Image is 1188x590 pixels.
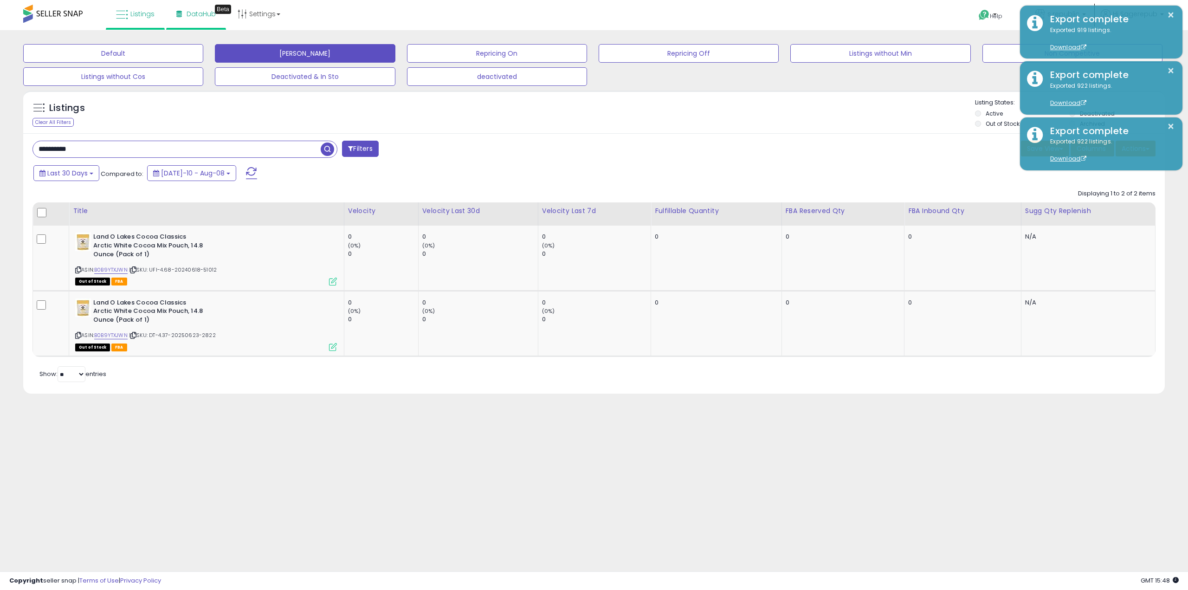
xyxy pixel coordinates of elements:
[32,118,74,127] div: Clear All Filters
[1167,65,1175,77] button: ×
[1043,68,1175,82] div: Export complete
[1043,13,1175,26] div: Export complete
[348,307,361,315] small: (0%)
[101,169,143,178] span: Compared to:
[790,44,970,63] button: Listings without Min
[75,298,337,350] div: ASIN:
[422,307,435,315] small: (0%)
[982,44,1162,63] button: Non Competitive
[542,250,651,258] div: 0
[908,233,1014,241] div: 0
[49,102,85,115] h5: Listings
[908,298,1014,307] div: 0
[161,169,225,178] span: [DATE]-10 - Aug-08
[348,315,418,324] div: 0
[1025,206,1151,216] div: Sugg Qty Replenish
[422,233,538,241] div: 0
[1167,9,1175,21] button: ×
[75,233,91,251] img: 41paUoTq1bL._SL40_.jpg
[1167,121,1175,132] button: ×
[422,298,538,307] div: 0
[93,233,206,261] b: Land O Lakes Cocoa Classics Arctic White Cocoa Mix Pouch, 14.8 Ounce (Pack of 1)
[422,250,538,258] div: 0
[130,9,155,19] span: Listings
[1050,155,1086,162] a: Download
[422,206,534,216] div: Velocity Last 30d
[75,233,337,284] div: ASIN:
[655,298,774,307] div: 0
[655,233,774,241] div: 0
[1043,137,1175,163] div: Exported 922 listings.
[975,98,1165,107] p: Listing States:
[1021,202,1155,226] th: Please note that this number is a calculation based on your required days of coverage and your ve...
[599,44,779,63] button: Repricing Off
[39,370,106,378] span: Show: entries
[23,67,203,86] button: Listings without Cos
[971,2,1020,30] a: Help
[786,206,901,216] div: FBA Reserved Qty
[215,44,395,63] button: [PERSON_NAME]
[422,315,538,324] div: 0
[542,242,555,249] small: (0%)
[1043,26,1175,52] div: Exported 919 listings.
[342,141,378,157] button: Filters
[129,331,216,339] span: | SKU: DT-4.37-20250623-2822
[542,315,651,324] div: 0
[542,233,651,241] div: 0
[1078,189,1156,198] div: Displaying 1 to 2 of 2 items
[986,120,1020,128] label: Out of Stock
[542,206,647,216] div: Velocity Last 7d
[786,233,897,241] div: 0
[147,165,236,181] button: [DATE]-10 - Aug-08
[93,298,206,327] b: Land O Lakes Cocoa Classics Arctic White Cocoa Mix Pouch, 14.8 Ounce (Pack of 1)
[215,5,231,14] div: Tooltip anchor
[75,344,110,351] span: All listings that are currently out of stock and unavailable for purchase on Amazon
[1043,82,1175,108] div: Exported 922 listings.
[215,67,395,86] button: Deactivated & In Sto
[348,233,418,241] div: 0
[1050,99,1086,107] a: Download
[187,9,216,19] span: DataHub
[407,44,587,63] button: Repricing On
[129,266,217,273] span: | SKU: UFI-4.68-20240618-51012
[348,242,361,249] small: (0%)
[542,298,651,307] div: 0
[75,278,110,285] span: All listings that are currently out of stock and unavailable for purchase on Amazon
[1025,298,1148,307] div: N/A
[23,44,203,63] button: Default
[94,331,128,339] a: B0B9YTXJWN
[542,307,555,315] small: (0%)
[786,298,897,307] div: 0
[978,9,990,21] i: Get Help
[111,278,127,285] span: FBA
[655,206,777,216] div: Fulfillable Quantity
[986,110,1003,117] label: Active
[75,298,91,317] img: 41paUoTq1bL._SL40_.jpg
[1025,233,1148,241] div: N/A
[1043,124,1175,138] div: Export complete
[94,266,128,274] a: B0B9YTXJWN
[111,344,127,351] span: FBA
[1050,43,1086,51] a: Download
[33,165,99,181] button: Last 30 Days
[73,206,340,216] div: Title
[348,250,418,258] div: 0
[908,206,1017,216] div: FBA inbound Qty
[407,67,587,86] button: deactivated
[990,12,1002,20] span: Help
[348,298,418,307] div: 0
[422,242,435,249] small: (0%)
[348,206,414,216] div: Velocity
[47,169,88,178] span: Last 30 Days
